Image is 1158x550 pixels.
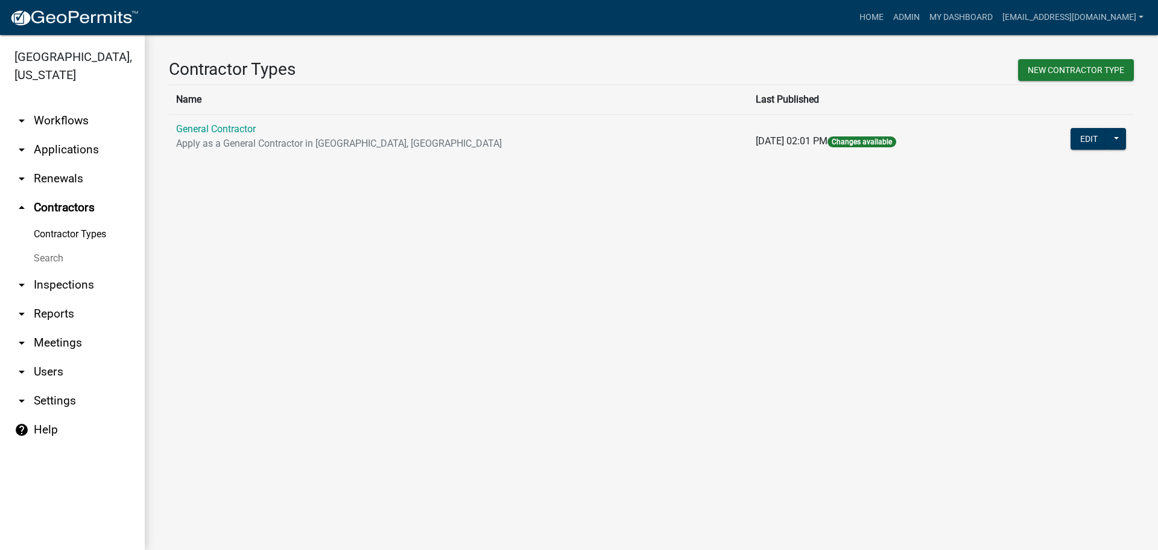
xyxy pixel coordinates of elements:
span: Changes available [827,136,896,147]
i: arrow_drop_down [14,336,29,350]
a: [EMAIL_ADDRESS][DOMAIN_NAME] [998,6,1148,29]
a: My Dashboard [925,6,998,29]
a: Home [855,6,888,29]
i: arrow_drop_down [14,171,29,186]
button: New Contractor Type [1018,59,1134,81]
i: arrow_drop_up [14,200,29,215]
i: help [14,423,29,437]
p: Apply as a General Contractor in [GEOGRAPHIC_DATA], [GEOGRAPHIC_DATA] [176,136,741,151]
i: arrow_drop_down [14,142,29,157]
i: arrow_drop_down [14,394,29,408]
th: Last Published [748,85,1013,114]
span: [DATE] 02:01 PM [756,135,827,147]
i: arrow_drop_down [14,365,29,379]
h3: Contractor Types [169,59,642,80]
button: Edit [1071,128,1107,150]
i: arrow_drop_down [14,307,29,321]
i: arrow_drop_down [14,114,29,128]
a: General Contractor [176,123,256,135]
a: Admin [888,6,925,29]
i: arrow_drop_down [14,278,29,292]
th: Name [169,85,748,114]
